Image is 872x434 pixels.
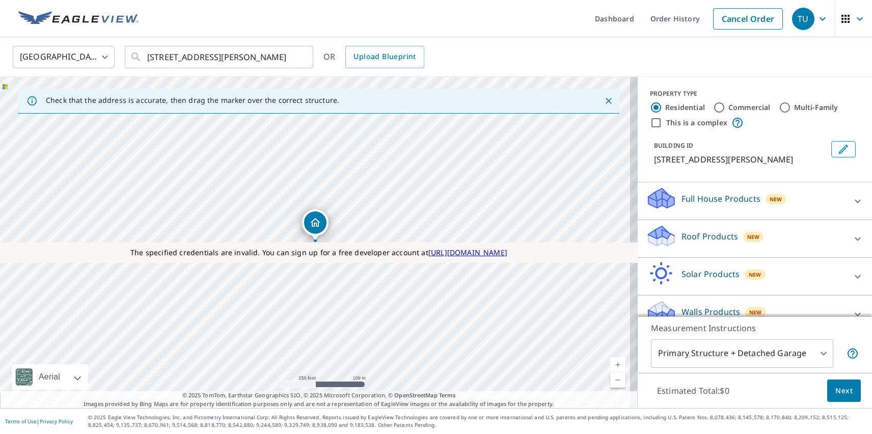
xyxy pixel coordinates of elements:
div: [GEOGRAPHIC_DATA] [13,43,115,71]
p: Check that the address is accurate, then drag the marker over the correct structure. [46,96,339,105]
div: Full House ProductsNew [646,186,864,215]
label: This is a complex [666,118,727,128]
label: Multi-Family [794,102,838,113]
p: Walls Products [682,306,740,318]
span: Upload Blueprint [353,50,416,63]
label: Commercial [728,102,771,113]
div: Dropped pin, building 1, Residential property, 600 Davis St Austin, TX 78701 [302,209,329,241]
p: Full House Products [682,193,760,205]
a: Current Level 17, Zoom In [610,357,625,372]
div: OR [323,46,424,68]
p: [STREET_ADDRESS][PERSON_NAME] [654,153,827,166]
div: TU [792,8,814,30]
span: © 2025 TomTom, Earthstar Geographics SIO, © 2025 Microsoft Corporation, © [182,391,456,400]
a: Upload Blueprint [345,46,424,68]
input: Search by address or latitude-longitude [147,43,292,71]
p: BUILDING ID [654,141,693,150]
p: | [5,418,73,424]
img: EV Logo [18,11,139,26]
a: Terms [439,391,456,399]
div: Roof ProductsNew [646,224,864,253]
button: Next [827,379,861,402]
span: Your report will include the primary structure and a detached garage if one exists. [847,347,859,360]
a: OpenStreetMap [394,391,437,399]
div: Walls ProductsNew [646,300,864,329]
p: Roof Products [682,230,738,242]
span: Next [835,385,853,397]
p: Measurement Instructions [651,322,859,334]
div: PROPERTY TYPE [650,89,860,98]
div: Aerial [12,364,88,390]
button: Close [602,94,615,107]
div: Solar ProductsNew [646,262,864,291]
a: Current Level 17, Zoom Out [610,372,625,388]
p: Estimated Total: $0 [649,379,738,402]
span: New [749,270,761,279]
span: New [770,195,782,203]
button: Edit building 1 [831,141,856,157]
label: Residential [665,102,705,113]
div: Aerial [36,364,63,390]
p: Solar Products [682,268,740,280]
a: Cancel Order [713,8,783,30]
span: New [749,308,762,316]
a: [URL][DOMAIN_NAME] [428,248,507,257]
span: New [747,233,760,241]
div: Primary Structure + Detached Garage [651,339,833,368]
a: Terms of Use [5,418,37,425]
p: © 2025 Eagle View Technologies, Inc. and Pictometry International Corp. All Rights Reserved. Repo... [88,414,867,429]
a: Privacy Policy [40,418,73,425]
